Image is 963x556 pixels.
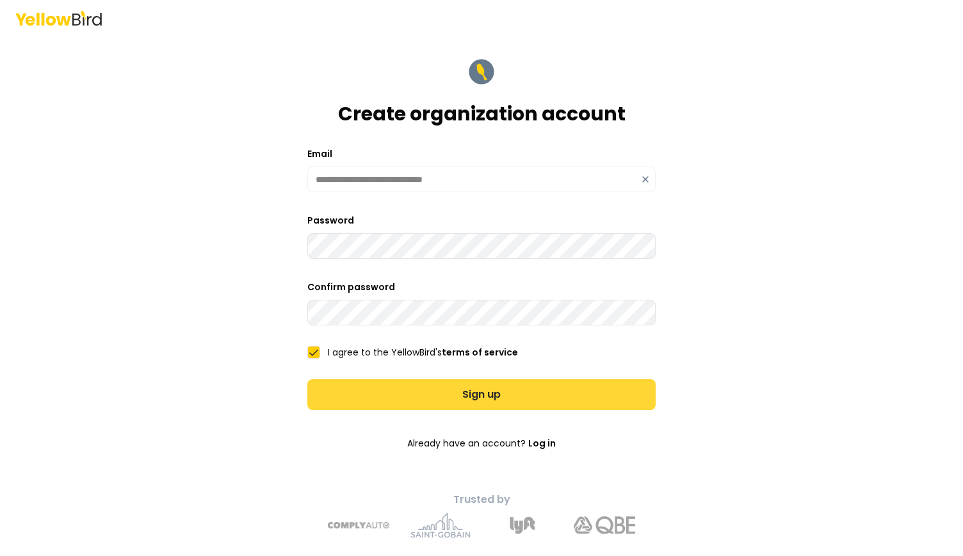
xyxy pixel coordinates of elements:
a: Log in [528,430,556,456]
label: I agree to the YellowBird's [328,348,518,357]
a: terms of service [442,346,518,359]
button: Sign up [307,379,656,410]
label: Password [307,214,354,227]
h1: Create organization account [338,102,626,126]
p: Trusted by [307,492,656,507]
label: Confirm password [307,281,395,293]
label: Email [307,147,332,160]
p: Already have an account? [307,430,656,456]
